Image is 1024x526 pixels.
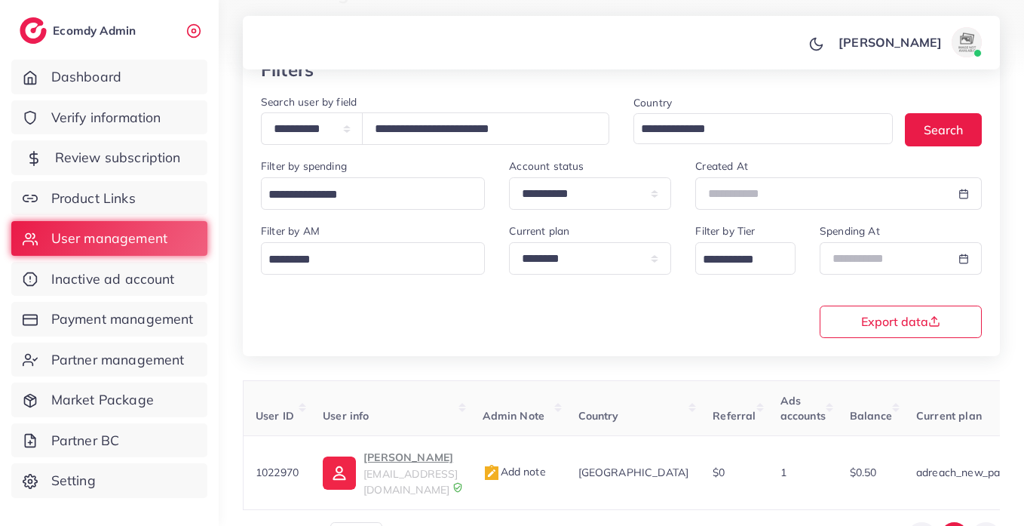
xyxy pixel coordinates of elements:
span: [EMAIL_ADDRESS][DOMAIN_NAME] [363,467,458,496]
span: Market Package [51,390,154,410]
a: Payment management [11,302,207,337]
label: Filter by AM [261,223,320,238]
label: Filter by spending [261,158,347,174]
label: Current plan [509,223,569,238]
span: Inactive ad account [51,269,175,289]
img: 9CAL8B2pu8EFxCJHYAAAAldEVYdGRhdGU6Y3JlYXRlADIwMjItMTItMDlUMDQ6NTg6MzkrMDA6MDBXSlgLAAAAJXRFWHRkYXR... [452,482,463,493]
span: User info [323,409,369,423]
span: Admin Note [483,409,545,423]
label: Country [633,95,672,110]
a: [PERSON_NAME]avatar [830,27,988,57]
span: Ads accounts [780,394,826,423]
span: Add note [483,465,546,478]
span: 1022970 [256,466,299,479]
a: Setting [11,463,207,498]
button: Export data [820,306,982,338]
a: Inactive ad account [11,262,207,297]
a: Market Package [11,383,207,417]
a: logoEcomdy Admin [20,17,139,44]
p: [PERSON_NAME] [363,448,458,466]
p: [PERSON_NAME] [839,33,942,51]
span: Referral [713,409,756,423]
input: Search for option [636,118,873,141]
label: Filter by Tier [695,223,755,238]
img: avatar [952,27,982,57]
label: Spending At [820,223,880,238]
div: Search for option [633,113,893,144]
a: Dashboard [11,60,207,94]
img: admin_note.cdd0b510.svg [483,464,501,482]
input: Search for option [697,248,776,272]
span: Current plan [916,409,982,423]
span: $0.50 [850,466,877,479]
span: Country [578,409,619,423]
img: ic-user-info.36bf1079.svg [323,457,356,490]
label: Account status [509,158,584,174]
span: Export data [861,315,940,328]
label: Created At [695,158,748,174]
a: Partner management [11,343,207,377]
a: Review subscription [11,140,207,175]
a: Partner BC [11,423,207,458]
span: Verify information [51,108,161,128]
a: [PERSON_NAME][EMAIL_ADDRESS][DOMAIN_NAME] [323,448,458,497]
div: Search for option [695,242,796,275]
span: Product Links [51,189,136,208]
label: Search user by field [261,94,357,109]
span: Partner management [51,350,185,370]
a: Product Links [11,181,207,216]
span: Dashboard [51,67,121,87]
span: Partner BC [51,431,120,451]
span: 1 [780,466,786,479]
div: Search for option [261,177,485,210]
input: Search for option [263,248,465,272]
span: Setting [51,471,96,491]
a: User management [11,221,207,256]
span: Balance [850,409,892,423]
h2: Ecomdy Admin [53,23,139,38]
img: logo [20,17,47,44]
h3: Filters [261,59,314,81]
span: Payment management [51,309,194,329]
a: Verify information [11,100,207,135]
span: [GEOGRAPHIC_DATA] [578,466,689,479]
span: Review subscription [55,148,181,168]
input: Search for option [263,183,465,207]
button: Search [905,113,982,146]
div: Search for option [261,242,485,275]
span: $0 [713,466,725,479]
span: User management [51,229,167,248]
span: User ID [256,409,294,423]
